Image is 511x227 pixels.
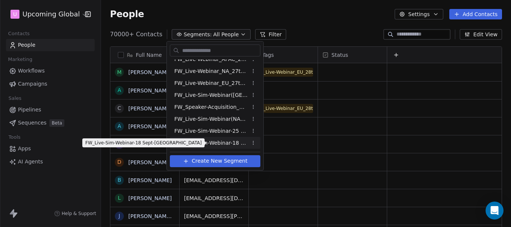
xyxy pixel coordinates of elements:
span: FW_Live-Sim-Webinar([GEOGRAPHIC_DATA])26thAugust'2025 [174,91,248,99]
span: Create New Segment [192,157,248,165]
button: Create New Segment [170,155,260,167]
span: FW_Live-Sim-Webinar-18 Sept-[GEOGRAPHIC_DATA] [174,139,248,147]
span: FW_Speaker-Acquisition_August'25 [174,103,248,111]
span: FW_Live-Sim-Webinar(NA)26thAugust'2025 [174,115,248,123]
span: FW_Live-Sim-Webinar-25 Sept'25 -[GEOGRAPHIC_DATA] [GEOGRAPHIC_DATA] [174,127,248,135]
span: FW_Live-Webinar_EU_27thAugust'25 - Batch 2 [174,79,248,87]
p: FW_Live-Sim-Webinar-18 Sept-[GEOGRAPHIC_DATA] [85,140,202,146]
span: FW_Live-Webinar_NA_27thAugust'25 - Batch 2 [174,67,248,75]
